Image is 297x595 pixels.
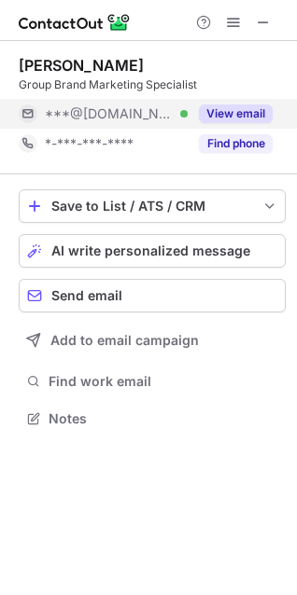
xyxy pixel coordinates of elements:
[19,56,144,75] div: [PERSON_NAME]
[19,406,286,432] button: Notes
[51,243,250,258] span: AI write personalized message
[19,368,286,394] button: Find work email
[49,373,278,390] span: Find work email
[45,105,174,122] span: ***@[DOMAIN_NAME]
[51,199,253,214] div: Save to List / ATS / CRM
[19,11,131,34] img: ContactOut v5.3.10
[19,189,286,223] button: save-profile-one-click
[199,134,273,153] button: Reveal Button
[19,234,286,268] button: AI write personalized message
[49,410,278,427] span: Notes
[51,288,122,303] span: Send email
[199,104,273,123] button: Reveal Button
[50,333,199,348] span: Add to email campaign
[19,279,286,312] button: Send email
[19,324,286,357] button: Add to email campaign
[19,76,286,93] div: Group Brand Marketing Specialist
